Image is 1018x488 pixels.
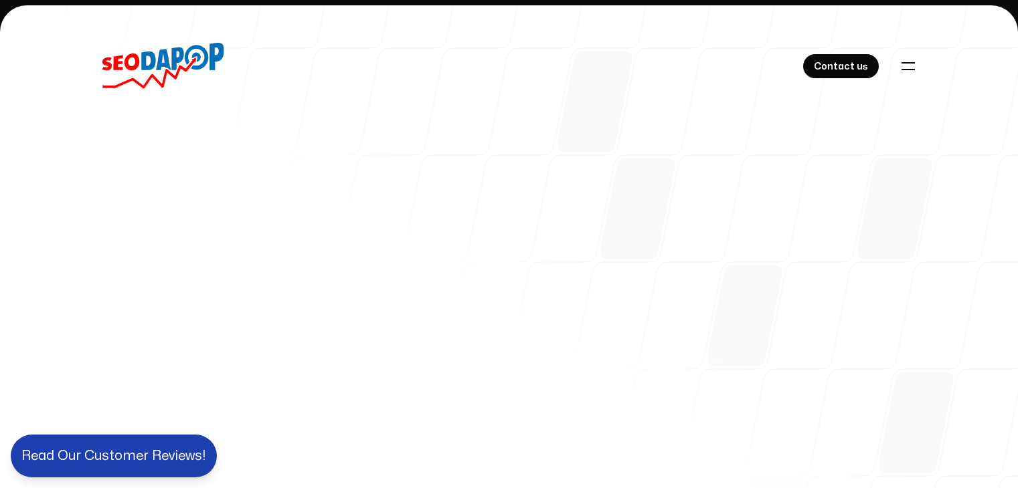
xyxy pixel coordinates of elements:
a: Home [102,43,224,90]
span: Contact us [814,59,868,75]
img: Seodapop Logo [102,43,224,90]
a: Contact us [803,54,879,78]
button: Toggle navigation [894,51,923,81]
button: Read Our Customer Reviews! [11,435,217,477]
